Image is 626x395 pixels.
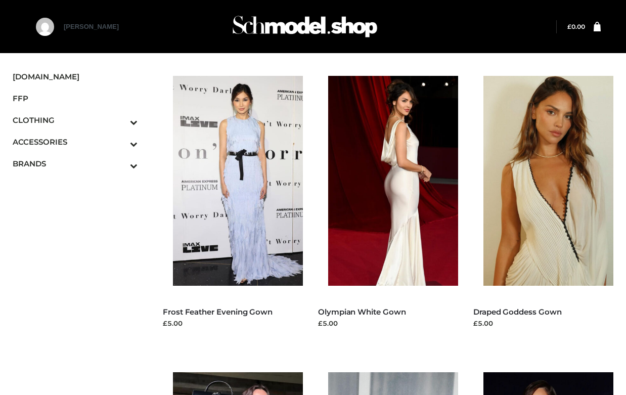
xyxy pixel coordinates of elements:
[13,153,138,174] a: BRANDSToggle Submenu
[13,136,138,148] span: ACCESSORIES
[567,23,585,30] a: £0.00
[567,23,571,30] span: £
[102,131,138,153] button: Toggle Submenu
[13,131,138,153] a: ACCESSORIESToggle Submenu
[163,307,273,317] a: Frost Feather Evening Gown
[318,318,458,328] div: £5.00
[567,23,585,30] bdi: 0.00
[102,153,138,174] button: Toggle Submenu
[13,87,138,109] a: FFP
[13,93,138,104] span: FFP
[102,109,138,131] button: Toggle Submenu
[13,158,138,169] span: BRANDS
[318,307,406,317] a: Olympian White Gown
[13,71,138,82] span: [DOMAIN_NAME]
[163,318,303,328] div: £5.00
[229,7,381,47] img: Schmodel Admin 964
[64,23,119,49] a: [PERSON_NAME]
[13,66,138,87] a: [DOMAIN_NAME]
[473,307,562,317] a: Draped Goddess Gown
[13,114,138,126] span: CLOTHING
[13,109,138,131] a: CLOTHINGToggle Submenu
[473,318,613,328] div: £5.00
